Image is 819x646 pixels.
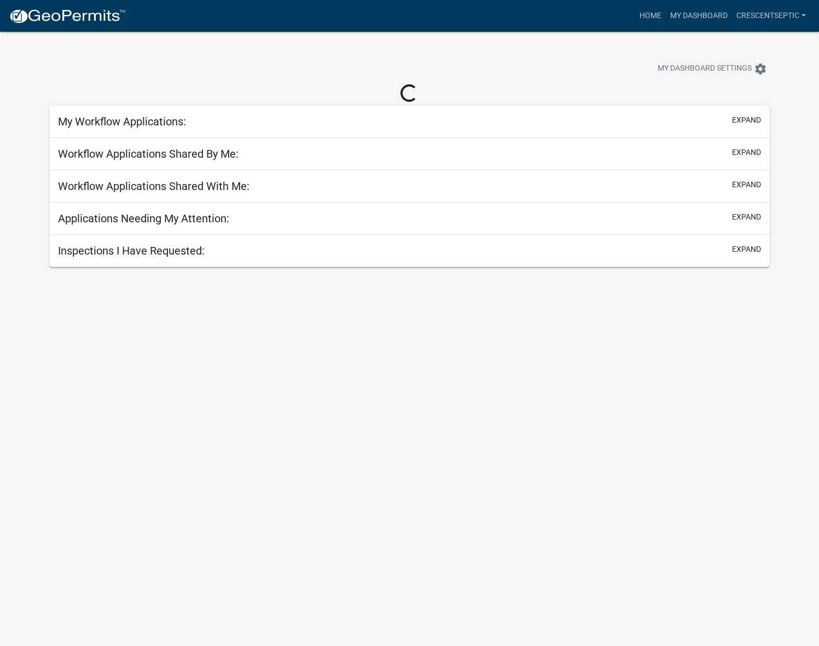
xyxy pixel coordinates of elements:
h5: Inspections I Have Requested: [58,244,205,257]
span: My Dashboard Settings [658,62,752,76]
i: settings [754,62,767,76]
button: expand [732,211,761,223]
button: expand [732,114,761,126]
button: expand [732,147,761,158]
button: expand [732,179,761,191]
h5: Workflow Applications Shared With Me: [58,180,249,193]
button: My Dashboard Settingssettings [649,58,776,79]
a: My Dashboard [666,5,732,26]
h5: Applications Needing My Attention: [58,212,229,225]
a: Crescentseptic [732,5,810,26]
button: expand [732,244,761,255]
a: Home [635,5,666,26]
h5: Workflow Applications Shared By Me: [58,147,239,160]
h5: My Workflow Applications: [58,115,186,128]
